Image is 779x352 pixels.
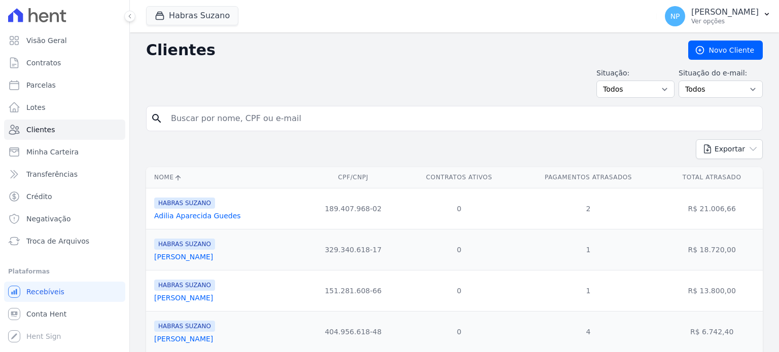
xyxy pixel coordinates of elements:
[154,239,215,250] span: HABRAS SUZANO
[4,142,125,162] a: Minha Carteira
[146,41,672,59] h2: Clientes
[4,209,125,229] a: Negativação
[403,270,516,311] td: 0
[403,167,516,188] th: Contratos Ativos
[165,108,758,129] input: Buscar por nome, CPF ou e-mail
[4,186,125,207] a: Crédito
[151,112,163,125] i: search
[4,30,125,51] a: Visão Geral
[154,280,215,291] span: HABRAS SUZANO
[26,287,64,297] span: Recebíveis
[4,282,125,302] a: Recebíveis
[403,188,516,229] td: 0
[4,75,125,95] a: Parcelas
[26,309,66,319] span: Conta Hent
[26,102,46,112] span: Lotes
[154,198,215,209] span: HABRAS SUZANO
[4,120,125,140] a: Clientes
[154,335,213,343] a: [PERSON_NAME]
[691,17,759,25] p: Ver opções
[403,229,516,270] td: 0
[26,169,78,179] span: Transferências
[26,80,56,90] span: Parcelas
[688,41,763,60] a: Novo Cliente
[516,270,661,311] td: 1
[661,311,763,352] td: R$ 6.742,40
[154,253,213,261] a: [PERSON_NAME]
[26,236,89,246] span: Troca de Arquivos
[154,321,215,332] span: HABRAS SUZANO
[304,188,403,229] td: 189.407.968-02
[4,231,125,251] a: Troca de Arquivos
[304,270,403,311] td: 151.281.608-66
[670,13,680,20] span: NP
[661,229,763,270] td: R$ 18.720,00
[4,97,125,118] a: Lotes
[26,125,55,135] span: Clientes
[596,68,675,79] label: Situação:
[657,2,779,30] button: NP [PERSON_NAME] Ver opções
[516,188,661,229] td: 2
[26,147,79,157] span: Minha Carteira
[661,167,763,188] th: Total Atrasado
[516,229,661,270] td: 1
[691,7,759,17] p: [PERSON_NAME]
[26,35,67,46] span: Visão Geral
[26,191,52,202] span: Crédito
[146,167,304,188] th: Nome
[4,164,125,184] a: Transferências
[661,188,763,229] td: R$ 21.006,66
[516,311,661,352] td: 4
[516,167,661,188] th: Pagamentos Atrasados
[4,304,125,324] a: Conta Hent
[154,212,241,220] a: Adilia Aparecida Guedes
[8,265,121,278] div: Plataformas
[146,6,238,25] button: Habras Suzano
[304,311,403,352] td: 404.956.618-48
[304,229,403,270] td: 329.340.618-17
[26,58,61,68] span: Contratos
[4,53,125,73] a: Contratos
[679,68,763,79] label: Situação do e-mail:
[403,311,516,352] td: 0
[26,214,71,224] span: Negativação
[696,139,763,159] button: Exportar
[304,167,403,188] th: CPF/CNPJ
[661,270,763,311] td: R$ 13.800,00
[154,294,213,302] a: [PERSON_NAME]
